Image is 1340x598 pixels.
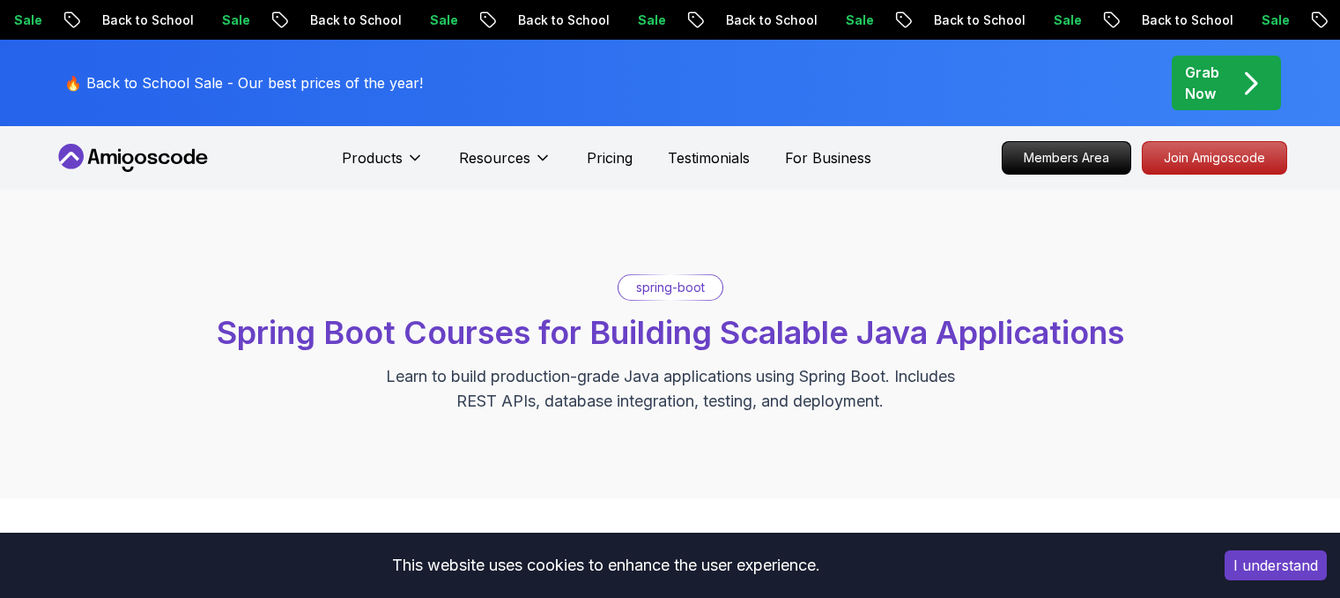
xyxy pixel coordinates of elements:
[1244,11,1300,29] p: Sale
[636,279,705,296] p: spring-boot
[342,147,403,168] p: Products
[217,313,1124,352] span: Spring Boot Courses for Building Scalable Java Applications
[13,546,1198,585] div: This website uses cookies to enhance the user experience.
[342,147,424,183] button: Products
[1143,142,1286,174] p: Join Amigoscode
[1002,141,1131,175] a: Members Area
[1124,11,1244,29] p: Back to School
[500,11,620,29] p: Back to School
[204,11,261,29] p: Sale
[1225,550,1327,580] button: Accept cookies
[668,147,750,168] a: Testimonials
[1003,142,1130,174] p: Members Area
[620,11,677,29] p: Sale
[85,11,204,29] p: Back to School
[64,72,423,93] p: 🔥 Back to School Sale - Our best prices of the year!
[1185,62,1219,104] p: Grab Now
[459,147,530,168] p: Resources
[785,147,871,168] a: For Business
[828,11,885,29] p: Sale
[292,11,412,29] p: Back to School
[587,147,633,168] a: Pricing
[374,364,966,414] p: Learn to build production-grade Java applications using Spring Boot. Includes REST APIs, database...
[1036,11,1092,29] p: Sale
[708,11,828,29] p: Back to School
[1142,141,1287,175] a: Join Amigoscode
[459,147,552,183] button: Resources
[916,11,1036,29] p: Back to School
[412,11,469,29] p: Sale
